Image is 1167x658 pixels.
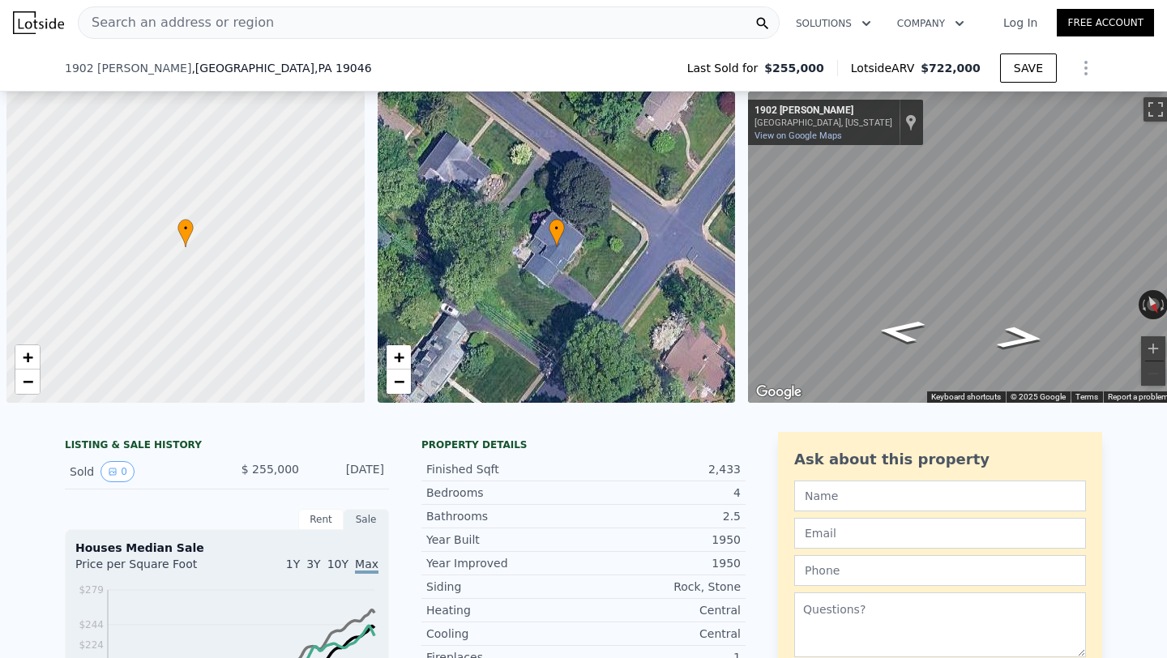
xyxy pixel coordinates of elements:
span: − [393,371,404,391]
span: © 2025 Google [1011,392,1066,401]
button: Show Options [1070,52,1102,84]
button: Solutions [783,9,884,38]
div: Central [583,602,741,618]
div: Year Built [426,532,583,548]
span: Search an address or region [79,13,274,32]
div: Heating [426,602,583,618]
input: Phone [794,555,1086,586]
span: Lotside ARV [851,60,921,76]
span: , [GEOGRAPHIC_DATA] [191,60,371,76]
button: Zoom out [1141,361,1165,386]
span: $255,000 [764,60,824,76]
div: Bathrooms [426,508,583,524]
a: Terms (opens in new tab) [1075,392,1098,401]
div: [DATE] [312,461,384,482]
div: Property details [421,438,746,451]
div: Rent [298,509,344,530]
span: 3Y [306,558,320,570]
tspan: $224 [79,639,104,651]
tspan: $279 [79,584,104,596]
div: 2,433 [583,461,741,477]
button: Reset the view [1141,289,1165,321]
span: • [177,221,194,236]
img: Lotside [13,11,64,34]
div: Ask about this property [794,448,1086,471]
div: 1902 [PERSON_NAME] [754,105,892,117]
button: Zoom in [1141,336,1165,361]
div: Finished Sqft [426,461,583,477]
div: Sold [70,461,214,482]
div: LISTING & SALE HISTORY [65,438,389,455]
span: 10Y [327,558,348,570]
span: 1Y [286,558,300,570]
span: + [393,347,404,367]
span: Max [355,558,378,574]
a: Show location on map [905,113,917,131]
div: 2.5 [583,508,741,524]
span: 1902 [PERSON_NAME] [65,60,191,76]
a: Open this area in Google Maps (opens a new window) [752,382,806,403]
span: $722,000 [921,62,981,75]
input: Name [794,481,1086,511]
a: Free Account [1057,9,1154,36]
div: Price per Square Foot [75,556,227,582]
button: Keyboard shortcuts [931,391,1001,403]
a: Zoom in [387,345,411,370]
div: 4 [583,485,741,501]
a: Zoom out [387,370,411,394]
img: Google [752,382,806,403]
div: Sale [344,509,389,530]
span: + [23,347,33,367]
button: Company [884,9,977,38]
input: Email [794,518,1086,549]
span: − [23,371,33,391]
div: Rock, Stone [583,579,741,595]
button: View historical data [100,461,135,482]
span: • [549,221,565,236]
div: Siding [426,579,583,595]
div: Houses Median Sale [75,540,378,556]
tspan: $244 [79,619,104,630]
div: • [549,219,565,247]
path: Go Northwest, Lambert Rd [977,321,1065,355]
div: Year Improved [426,555,583,571]
div: Central [583,626,741,642]
path: Go Southeast, Lambert Rd [857,314,945,348]
a: Zoom in [15,345,40,370]
div: Cooling [426,626,583,642]
button: SAVE [1000,53,1057,83]
div: 1950 [583,532,741,548]
a: Log In [984,15,1057,31]
div: • [177,219,194,247]
button: Rotate counterclockwise [1139,290,1148,319]
a: View on Google Maps [754,130,842,141]
div: 1950 [583,555,741,571]
span: , PA 19046 [314,62,372,75]
div: [GEOGRAPHIC_DATA], [US_STATE] [754,117,892,128]
a: Zoom out [15,370,40,394]
div: Bedrooms [426,485,583,501]
span: Last Sold for [687,60,765,76]
span: $ 255,000 [242,463,299,476]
